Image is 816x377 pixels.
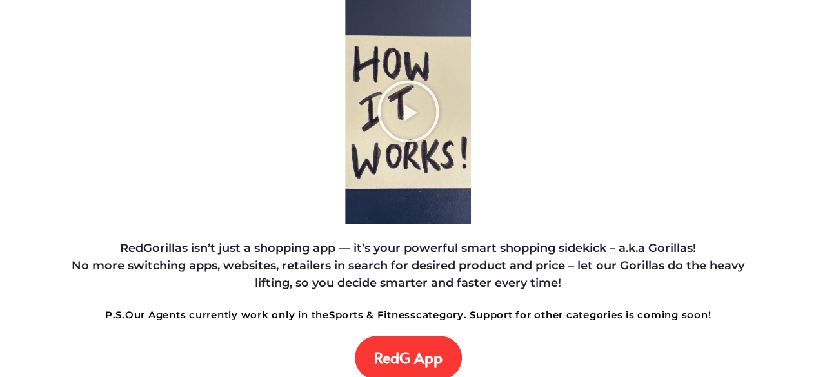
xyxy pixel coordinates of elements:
span: RedG App [374,349,443,367]
div: Play Video about RedGorillas How it Works [375,79,440,144]
strong: Sports & Fitness [329,309,416,321]
h4: RedGorillas isn’t just a shopping app — it’s your powerful smart shopping sidekick – a.k.a Gorill... [57,240,759,292]
strong: Our Agents currently work only in the category. Support for other categories is coming soon! [105,309,711,321]
strong: P.S. [105,309,125,321]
